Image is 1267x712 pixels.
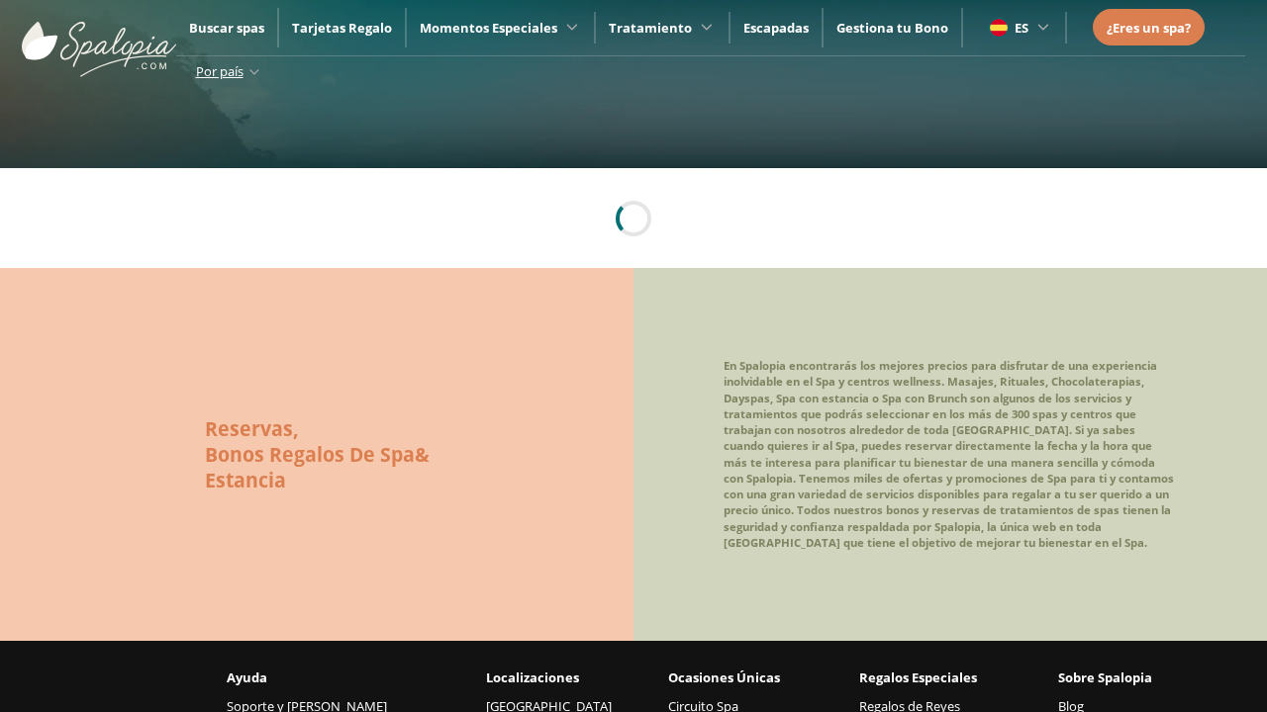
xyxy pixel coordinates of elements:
[292,19,392,37] a: Tarjetas Regalo
[189,19,264,37] a: Buscar spas
[205,441,415,468] span: Bonos Regalos De Spa
[22,2,176,77] img: ImgLogoSpalopia.BvClDcEz.svg
[205,415,293,442] span: Reservas
[205,416,430,442] h2: ,
[1058,667,1152,688] span: Sobre Spalopia
[205,442,430,468] h2: &
[205,467,286,493] span: Estancia
[859,667,977,688] span: Regalos Especiales
[836,19,948,37] a: Gestiona tu Bono
[743,19,809,37] a: Escapadas
[668,667,780,688] span: Ocasiones Únicas
[724,358,1174,550] span: En Spalopia encontrarás los mejores precios para disfrutar de una experiencia inolvidable en el S...
[1107,17,1191,39] a: ¿Eres un spa?
[486,667,579,688] span: Localizaciones
[196,62,244,80] span: Por país
[1107,19,1191,37] span: ¿Eres un spa?
[227,667,267,688] span: Ayuda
